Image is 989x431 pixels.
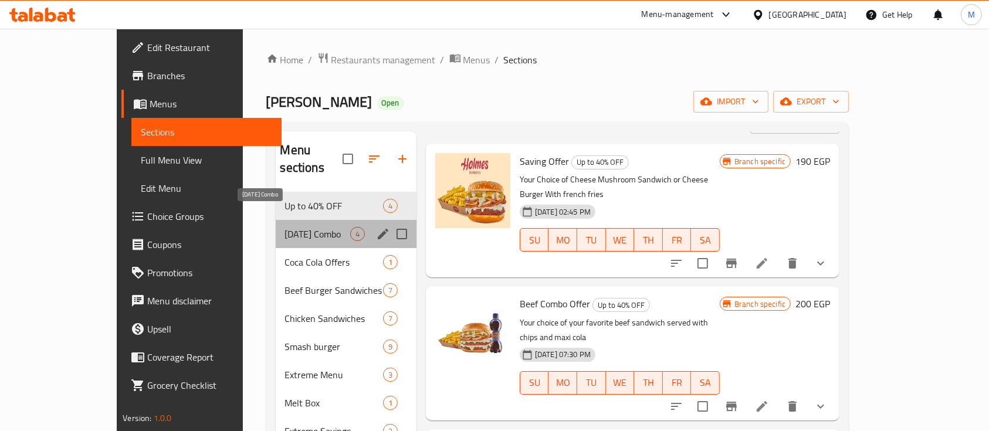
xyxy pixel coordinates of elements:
span: Up to 40% OFF [285,199,383,213]
span: 7 [384,285,397,296]
span: Edit Restaurant [147,40,273,55]
span: Coverage Report [147,350,273,364]
span: Beef Burger Sandwiches [285,283,383,297]
span: Menus [150,97,273,111]
button: delete [778,392,807,420]
span: Branches [147,69,273,83]
li: / [495,53,499,67]
a: Edit Restaurant [121,33,282,62]
span: Choice Groups [147,209,273,223]
span: TU [582,374,601,391]
button: SA [691,371,720,395]
span: Melt Box [285,396,383,410]
span: Sections [504,53,537,67]
button: edit [374,225,392,243]
div: items [383,199,398,213]
span: WE [611,374,630,391]
span: [DATE] 07:30 PM [530,349,595,360]
span: Upsell [147,322,273,336]
h2: Menu sections [280,141,343,177]
span: 4 [351,229,364,240]
a: Menus [449,52,490,67]
span: Grocery Checklist [147,378,273,392]
span: Select to update [690,394,715,419]
span: M [968,8,975,21]
span: SA [696,232,715,249]
button: MO [548,228,577,252]
button: Branch-specific-item [717,249,746,277]
span: FR [668,374,687,391]
h2: Menu items [426,98,486,133]
a: Menus [121,90,282,118]
div: Coca Cola Offers1 [276,248,416,276]
div: Chicken Sandwiches7 [276,304,416,332]
span: Coca Cola Offers [285,255,383,269]
a: Upsell [121,315,282,343]
span: 3 [384,369,397,381]
a: Coverage Report [121,343,282,371]
a: Choice Groups [121,202,282,230]
span: Saving Offer [520,152,569,170]
span: FR [668,232,687,249]
span: MO [553,374,573,391]
div: Chicken Sandwiches [285,311,383,325]
button: Branch-specific-item [717,392,746,420]
p: Your choice of your favorite beef sandwich served with chips and maxi cola [520,315,720,345]
a: Edit Menu [131,174,282,202]
a: Edit menu item [755,256,769,270]
button: delete [778,249,807,277]
span: Branch specific [730,298,790,310]
span: SU [525,374,544,391]
div: Menu-management [642,8,714,22]
span: SU [525,232,544,249]
button: SU [520,371,548,395]
span: Restaurants management [331,53,436,67]
svg: Show Choices [814,256,828,270]
span: TU [582,232,601,249]
span: [DATE] 02:45 PM [530,206,595,218]
nav: breadcrumb [266,52,849,67]
button: SA [691,228,720,252]
div: Extreme Menu [285,368,383,382]
button: SU [520,228,548,252]
span: TH [639,232,658,249]
a: Full Menu View [131,146,282,174]
span: Smash burger [285,340,383,354]
a: Home [266,53,304,67]
span: Select all sections [336,147,360,171]
div: items [383,311,398,325]
div: Open [377,96,404,110]
div: items [383,396,398,410]
button: import [693,91,768,113]
h6: 190 EGP [795,153,830,169]
a: Coupons [121,230,282,259]
span: Full Menu View [141,153,273,167]
span: Select to update [690,251,715,276]
svg: Show Choices [814,399,828,413]
button: show more [807,249,835,277]
div: items [383,368,398,382]
button: Add section [388,145,416,173]
a: Sections [131,118,282,146]
a: Edit menu item [755,399,769,413]
span: [DATE] Combo [285,227,350,241]
span: TH [639,374,658,391]
li: / [441,53,445,67]
a: Promotions [121,259,282,287]
div: Up to 40% OFF [592,298,650,312]
button: FR [663,228,692,252]
div: [DATE] Combo4edit [276,220,416,248]
div: Up to 40% OFF [571,155,629,169]
span: Branch specific [730,156,790,167]
button: WE [606,228,635,252]
div: Smash burger9 [276,332,416,361]
span: Up to 40% OFF [593,298,649,312]
span: Beef Combo Offer [520,295,590,313]
span: Menus [463,53,490,67]
span: 4 [384,201,397,212]
h6: 200 EGP [795,296,830,312]
span: [PERSON_NAME] [266,89,372,115]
